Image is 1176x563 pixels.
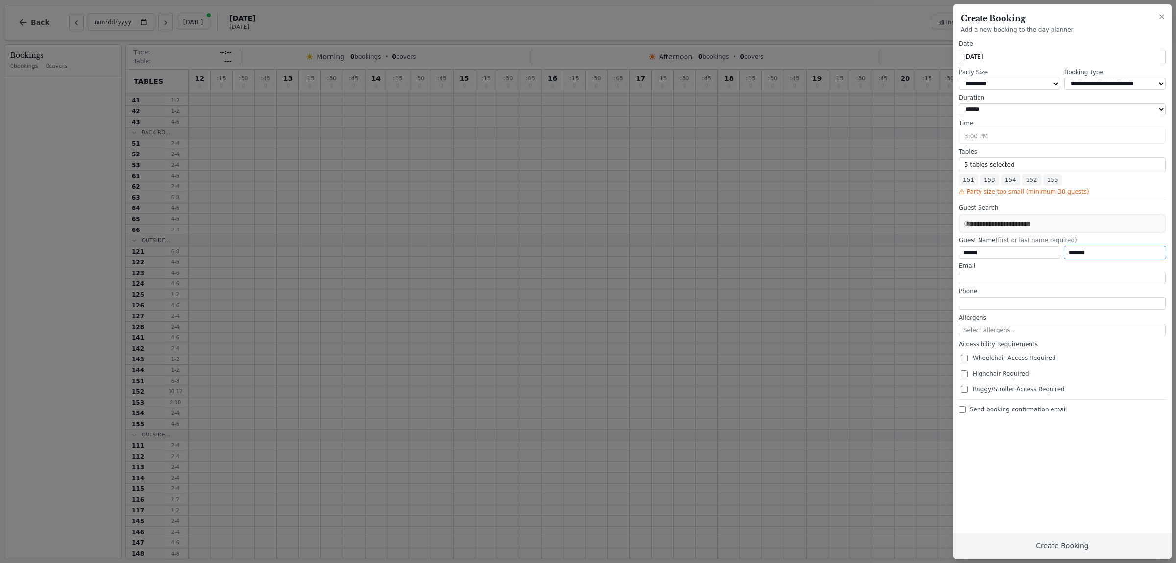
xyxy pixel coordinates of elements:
span: 154 [1001,174,1020,186]
input: Wheelchair Access Required [961,355,968,361]
button: 5 tables selected [959,157,1166,172]
label: Party Size [959,68,1060,76]
label: Allergens [959,314,1166,322]
button: 3:00 PM [959,129,1166,144]
span: 153 [980,174,999,186]
input: Send booking confirmation email [959,406,966,413]
span: Wheelchair Access Required [973,354,1056,362]
h2: Create Booking [961,12,1164,24]
span: Buggy/Stroller Access Required [973,385,1065,393]
span: Highchair Required [973,370,1029,378]
label: Duration [959,94,1166,102]
label: Accessibility Requirements [959,340,1166,348]
span: 152 [1022,174,1041,186]
button: [DATE] [959,50,1166,64]
input: Highchair Required [961,370,968,377]
span: 151 [959,174,978,186]
button: Select allergens... [959,324,1166,336]
label: Booking Type [1064,68,1166,76]
label: Time [959,119,1166,127]
label: Phone [959,287,1166,295]
span: Party size too small (minimum 30 guests) [967,188,1089,196]
p: Add a new booking to the day planner [961,26,1164,34]
span: 155 [1043,174,1062,186]
span: Send booking confirmation email [970,406,1067,413]
span: (first or last name required) [995,237,1077,244]
label: Email [959,262,1166,270]
label: Guest Name [959,236,1166,244]
input: Buggy/Stroller Access Required [961,386,968,393]
label: Tables [959,148,1166,155]
label: Date [959,40,1166,48]
label: Guest Search [959,204,1166,212]
span: Select allergens... [963,327,1016,333]
button: Create Booking [953,533,1172,559]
